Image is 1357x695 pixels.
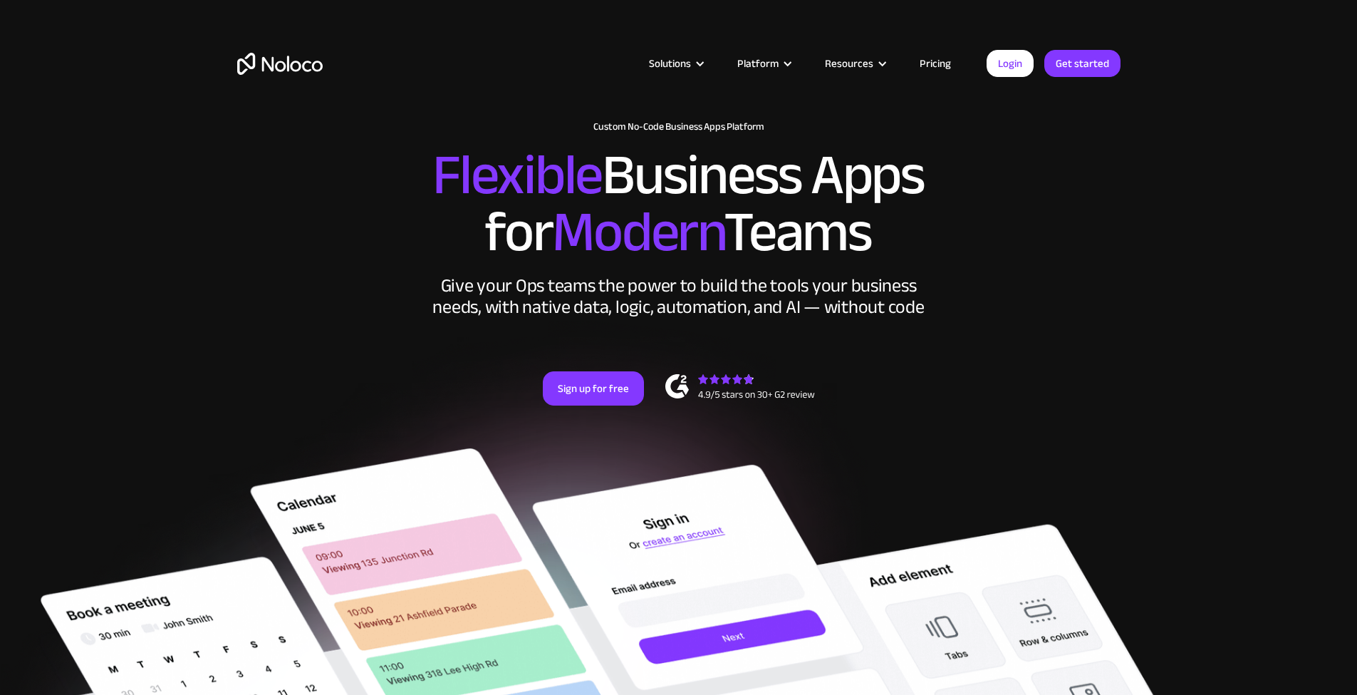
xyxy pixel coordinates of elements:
[430,275,928,318] div: Give your Ops teams the power to build the tools your business needs, with native data, logic, au...
[543,371,644,406] a: Sign up for free
[737,54,779,73] div: Platform
[631,54,719,73] div: Solutions
[902,54,969,73] a: Pricing
[1044,50,1121,77] a: Get started
[987,50,1034,77] a: Login
[432,122,602,228] span: Flexible
[649,54,691,73] div: Solutions
[552,179,724,285] span: Modern
[807,54,902,73] div: Resources
[825,54,873,73] div: Resources
[237,53,323,75] a: home
[237,147,1121,261] h2: Business Apps for Teams
[719,54,807,73] div: Platform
